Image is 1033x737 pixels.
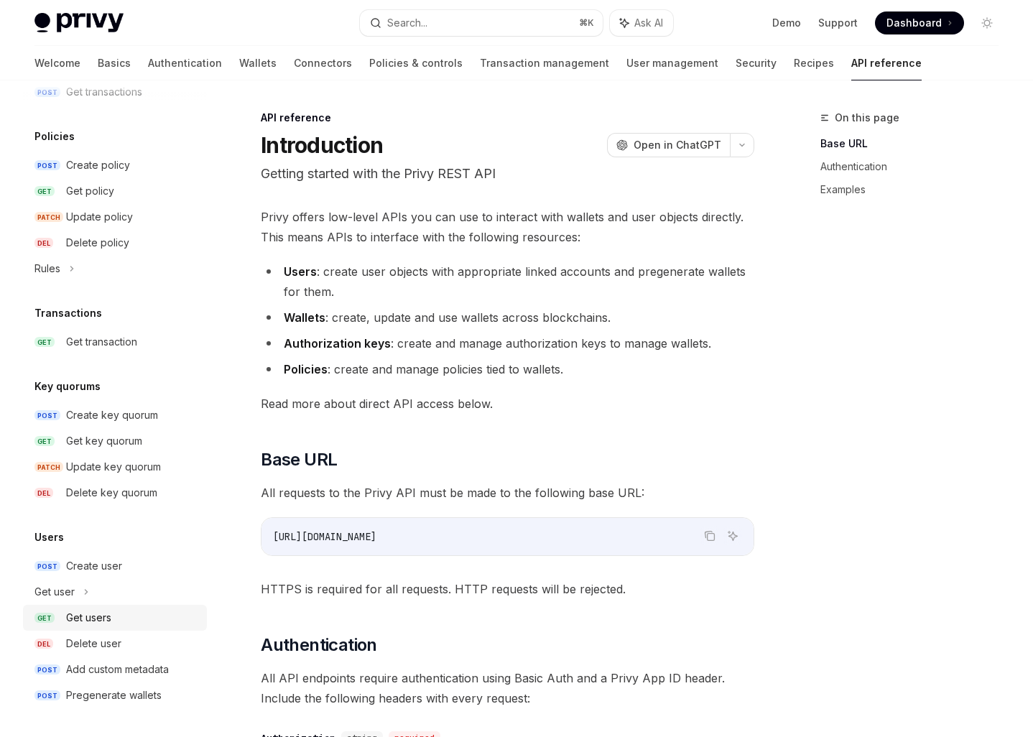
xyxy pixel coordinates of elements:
div: Update policy [66,208,133,226]
span: Open in ChatGPT [634,138,721,152]
span: GET [34,186,55,197]
a: Policies & controls [369,46,463,80]
strong: Authorization keys [284,336,391,351]
li: : create, update and use wallets across blockchains. [261,307,754,328]
div: Create policy [66,157,130,174]
span: Authentication [261,634,377,657]
span: PATCH [34,462,63,473]
a: API reference [851,46,922,80]
div: Get policy [66,182,114,200]
a: GETGet policy [23,178,207,204]
a: Examples [820,178,1010,201]
a: Demo [772,16,801,30]
a: PATCHUpdate key quorum [23,454,207,480]
h5: Policies [34,128,75,145]
a: Security [736,46,777,80]
span: POST [34,690,60,701]
button: Ask AI [723,527,742,545]
span: On this page [835,109,899,126]
h5: Transactions [34,305,102,322]
span: DEL [34,639,53,649]
button: Open in ChatGPT [607,133,730,157]
div: Pregenerate wallets [66,687,162,704]
div: Delete key quorum [66,484,157,501]
a: GETGet key quorum [23,428,207,454]
span: Dashboard [886,16,942,30]
div: Get user [34,583,75,601]
a: POSTPregenerate wallets [23,682,207,708]
a: User management [626,46,718,80]
a: DELDelete user [23,631,207,657]
div: Rules [34,260,60,277]
span: Privy offers low-level APIs you can use to interact with wallets and user objects directly. This ... [261,207,754,247]
div: Get transaction [66,333,137,351]
span: Ask AI [634,16,663,30]
strong: Wallets [284,310,325,325]
span: All API endpoints require authentication using Basic Auth and a Privy App ID header. Include the ... [261,668,754,708]
div: Create user [66,557,122,575]
span: ⌘ K [579,17,594,29]
a: GETGet users [23,605,207,631]
div: Delete user [66,635,121,652]
a: Authentication [148,46,222,80]
button: Ask AI [610,10,673,36]
a: POSTCreate user [23,553,207,579]
a: Dashboard [875,11,964,34]
a: Welcome [34,46,80,80]
span: GET [34,337,55,348]
a: Wallets [239,46,277,80]
li: : create and manage policies tied to wallets. [261,359,754,379]
a: Authentication [820,155,1010,178]
div: Search... [387,14,427,32]
h5: Users [34,529,64,546]
h5: Key quorums [34,378,101,395]
span: HTTPS is required for all requests. HTTP requests will be rejected. [261,579,754,599]
a: POSTCreate key quorum [23,402,207,428]
a: POSTAdd custom metadata [23,657,207,682]
div: Add custom metadata [66,661,169,678]
button: Toggle dark mode [976,11,999,34]
a: Connectors [294,46,352,80]
a: POSTCreate policy [23,152,207,178]
li: : create user objects with appropriate linked accounts and pregenerate wallets for them. [261,261,754,302]
li: : create and manage authorization keys to manage wallets. [261,333,754,353]
a: PATCHUpdate policy [23,204,207,230]
a: Base URL [820,132,1010,155]
button: Search...⌘K [360,10,603,36]
div: Create key quorum [66,407,158,424]
span: All requests to the Privy API must be made to the following base URL: [261,483,754,503]
p: Getting started with the Privy REST API [261,164,754,184]
a: Recipes [794,46,834,80]
a: Support [818,16,858,30]
span: PATCH [34,212,63,223]
a: DELDelete policy [23,230,207,256]
span: POST [34,561,60,572]
div: Get users [66,609,111,626]
strong: Policies [284,362,328,376]
a: GETGet transaction [23,329,207,355]
span: GET [34,613,55,624]
span: POST [34,160,60,171]
span: Base URL [261,448,337,471]
span: Read more about direct API access below. [261,394,754,414]
div: Get key quorum [66,432,142,450]
strong: Users [284,264,317,279]
a: Transaction management [480,46,609,80]
span: POST [34,664,60,675]
div: Update key quorum [66,458,161,476]
span: POST [34,410,60,421]
div: API reference [261,111,754,125]
img: light logo [34,13,124,33]
span: DEL [34,488,53,499]
a: Basics [98,46,131,80]
a: DELDelete key quorum [23,480,207,506]
button: Copy the contents from the code block [700,527,719,545]
span: GET [34,436,55,447]
h1: Introduction [261,132,383,158]
span: DEL [34,238,53,249]
span: [URL][DOMAIN_NAME] [273,530,376,543]
div: Delete policy [66,234,129,251]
